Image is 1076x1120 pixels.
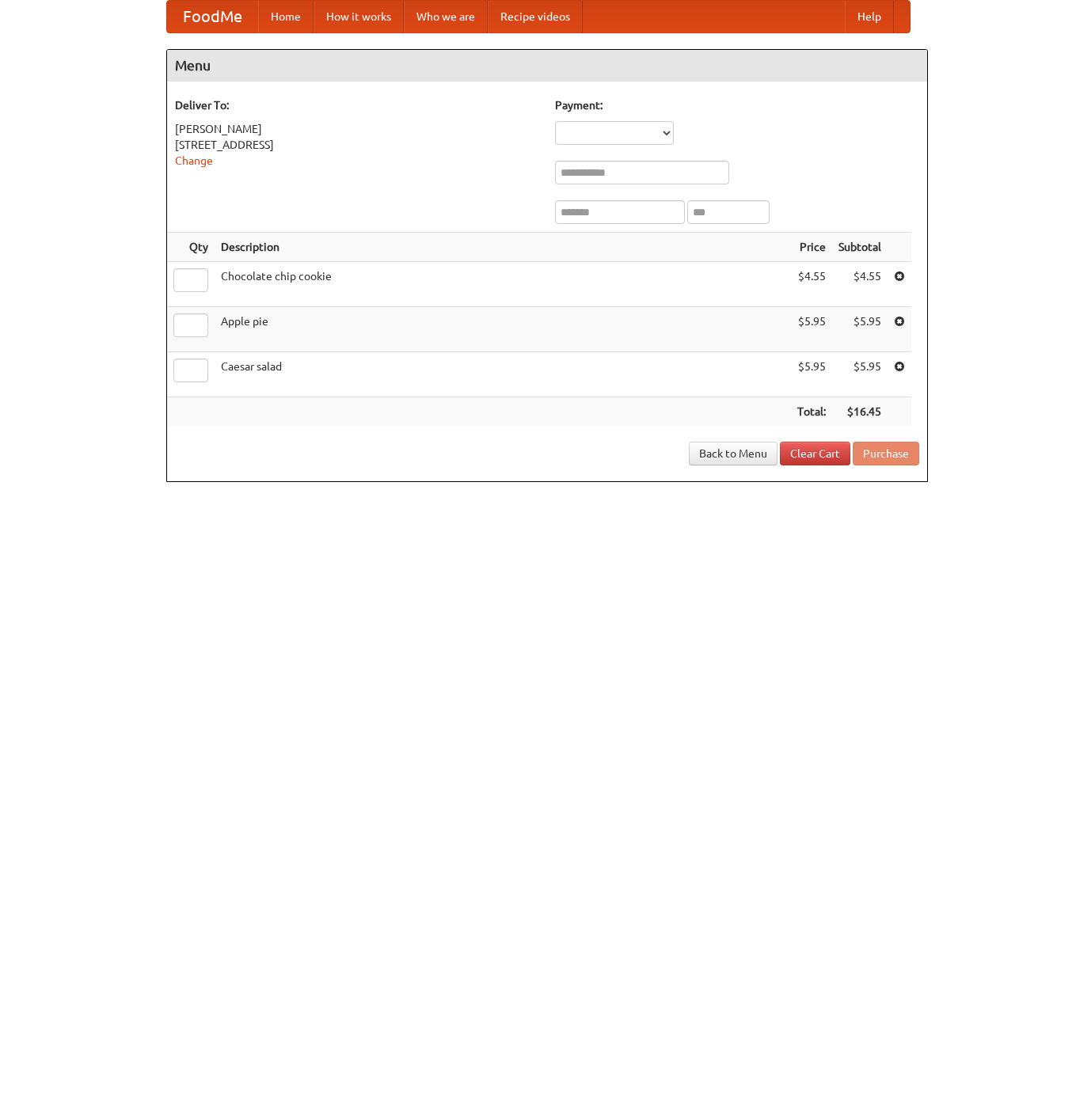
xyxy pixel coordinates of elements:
[175,154,213,167] a: Change
[314,1,404,32] a: How it works
[832,397,888,427] th: $16.45
[258,1,314,32] a: Home
[832,307,888,352] td: $5.95
[215,352,791,397] td: Caesar salad
[791,307,832,352] td: $5.95
[791,262,832,307] td: $4.55
[845,1,894,32] a: Help
[167,1,258,32] a: FoodMe
[404,1,488,32] a: Who we are
[215,307,791,352] td: Apple pie
[689,442,778,465] a: Back to Menu
[791,397,832,427] th: Total:
[215,262,791,307] td: Chocolate chip cookie
[832,233,888,262] th: Subtotal
[832,352,888,397] td: $5.95
[175,121,539,137] div: [PERSON_NAME]
[791,352,832,397] td: $5.95
[175,137,539,153] div: [STREET_ADDRESS]
[488,1,583,32] a: Recipe videos
[832,262,888,307] td: $4.55
[167,50,927,82] h4: Menu
[853,442,919,465] button: Purchase
[175,97,539,113] h5: Deliver To:
[167,233,215,262] th: Qty
[555,97,919,113] h5: Payment:
[780,442,850,465] a: Clear Cart
[215,233,791,262] th: Description
[791,233,832,262] th: Price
